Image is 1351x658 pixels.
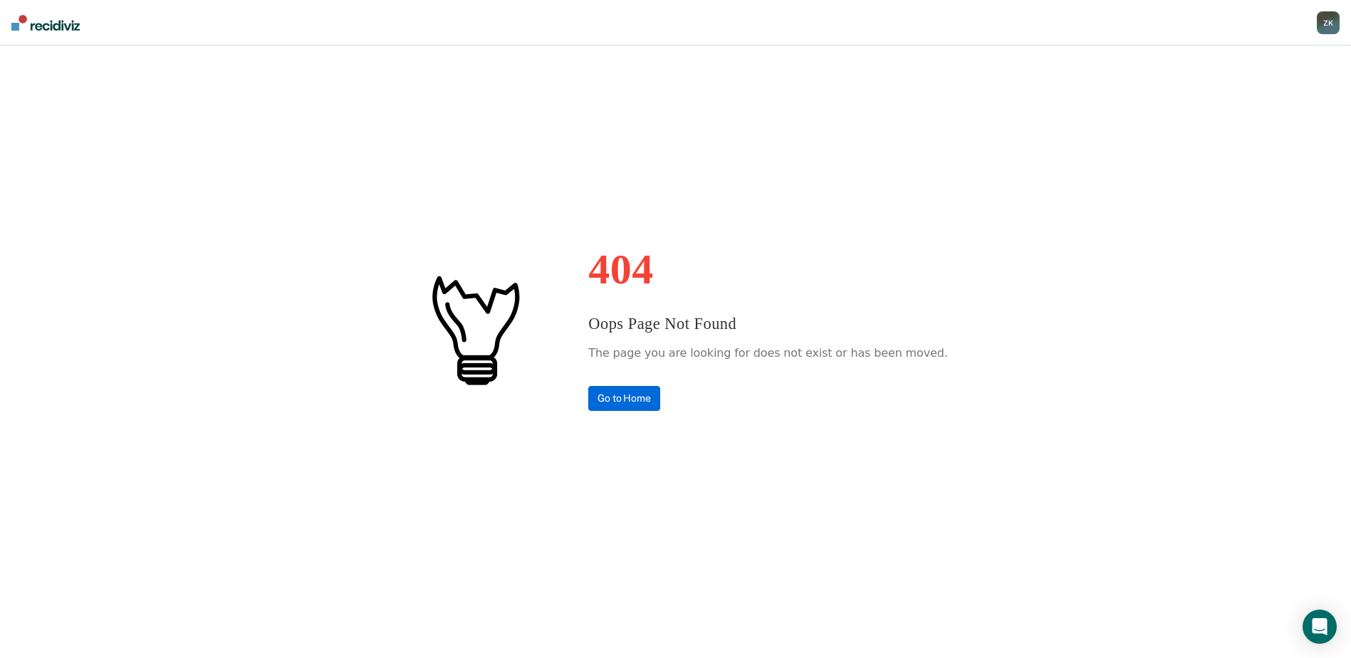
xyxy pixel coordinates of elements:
[1317,11,1340,34] div: Z K
[588,312,947,336] h3: Oops Page Not Found
[588,386,660,411] a: Go to Home
[588,343,947,364] p: The page you are looking for does not exist or has been moved.
[588,248,947,291] h1: 404
[403,258,546,400] img: #
[1303,610,1337,644] div: Open Intercom Messenger
[11,15,80,31] img: Recidiviz
[1317,11,1340,34] button: ZK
